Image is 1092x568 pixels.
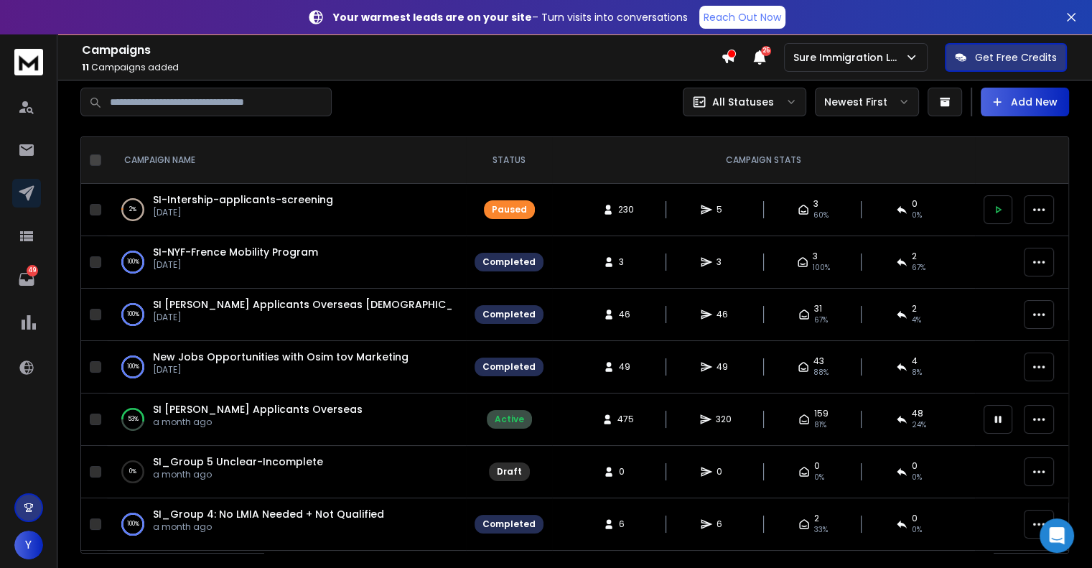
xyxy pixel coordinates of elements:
[813,251,818,262] span: 3
[814,315,828,326] span: 67 %
[813,262,830,274] span: 100 %
[107,137,466,184] th: CAMPAIGN NAME
[153,507,384,521] a: SI_Group 4: No LMIA Needed + Not Qualified
[153,416,363,428] p: a month ago
[12,265,41,294] a: 49
[619,309,633,320] span: 46
[912,513,918,524] span: 0
[814,408,829,419] span: 159
[107,236,466,289] td: 100%SI-NYF-Frence Mobility Program[DATE]
[333,10,532,24] strong: Your warmest leads are on your site
[912,210,922,221] span: 0 %
[482,309,536,320] div: Completed
[153,297,539,312] a: SI [PERSON_NAME] Applicants Overseas [DEMOGRAPHIC_DATA] Speakers
[129,202,136,217] p: 2 %
[814,472,824,483] span: 0%
[813,367,829,378] span: 88 %
[945,43,1067,72] button: Get Free Credits
[14,531,43,559] button: Y
[552,137,975,184] th: CAMPAIGN STATS
[153,364,409,376] p: [DATE]
[814,460,820,472] span: 0
[127,307,139,322] p: 100 %
[492,204,527,215] div: Paused
[912,355,918,367] span: 4
[153,350,409,364] a: New Jobs Opportunities with Osim tov Marketing
[912,251,917,262] span: 2
[153,469,323,480] p: a month ago
[813,210,829,221] span: 60 %
[153,455,323,469] a: SI_Group 5 Unclear-Incomplete
[717,361,731,373] span: 49
[107,289,466,341] td: 100%SI [PERSON_NAME] Applicants Overseas [DEMOGRAPHIC_DATA] Speakers[DATE]
[716,414,732,425] span: 320
[912,198,918,210] span: 0
[482,518,536,530] div: Completed
[82,61,89,73] span: 11
[153,312,452,323] p: [DATE]
[912,315,921,326] span: 4 %
[153,402,363,416] a: SI [PERSON_NAME] Applicants Overseas
[153,207,333,218] p: [DATE]
[912,472,922,483] span: 0%
[912,460,918,472] span: 0
[107,341,466,394] td: 100%New Jobs Opportunities with Osim tov Marketing[DATE]
[497,466,522,478] div: Draft
[107,498,466,551] td: 100%SI_Group 4: No LMIA Needed + Not Qualifieda month ago
[153,245,318,259] a: SI-NYF-Frence Mobility Program
[153,259,318,271] p: [DATE]
[82,62,721,73] p: Campaigns added
[912,262,925,274] span: 67 %
[981,88,1069,116] button: Add New
[619,361,633,373] span: 49
[128,412,139,427] p: 53 %
[153,521,384,533] p: a month ago
[815,88,919,116] button: Newest First
[619,256,633,268] span: 3
[107,394,466,446] td: 53%SI [PERSON_NAME] Applicants Overseasa month ago
[717,256,731,268] span: 3
[814,419,826,431] span: 81 %
[814,513,819,524] span: 2
[153,192,333,207] a: SI-Intership-applicants-screening
[712,95,774,109] p: All Statuses
[814,524,828,536] span: 33 %
[912,367,922,378] span: 8 %
[82,42,721,59] h1: Campaigns
[813,198,818,210] span: 3
[129,465,136,479] p: 0 %
[333,10,688,24] p: – Turn visits into conversations
[717,204,731,215] span: 5
[761,46,771,56] span: 25
[912,408,923,419] span: 48
[717,518,731,530] span: 6
[127,360,139,374] p: 100 %
[619,518,633,530] span: 6
[814,303,822,315] span: 31
[704,10,781,24] p: Reach Out Now
[699,6,785,29] a: Reach Out Now
[482,256,536,268] div: Completed
[107,184,466,236] td: 2%SI-Intership-applicants-screening[DATE]
[466,137,552,184] th: STATUS
[717,309,731,320] span: 46
[912,419,926,431] span: 24 %
[482,361,536,373] div: Completed
[912,524,922,536] span: 0 %
[127,255,139,269] p: 100 %
[27,265,38,276] p: 49
[912,303,917,315] span: 2
[793,50,905,65] p: Sure Immigration LTD
[717,466,731,478] span: 0
[975,50,1057,65] p: Get Free Credits
[127,517,139,531] p: 100 %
